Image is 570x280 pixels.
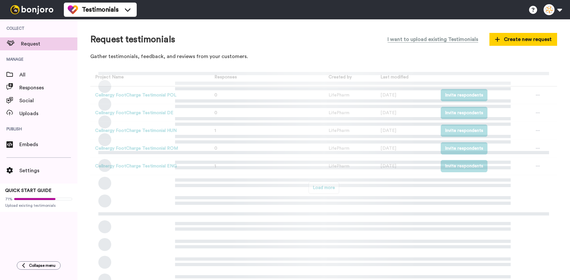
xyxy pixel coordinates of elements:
span: Responses [19,84,77,92]
span: 1 [214,128,216,133]
button: Cellnergy FootCharge Testimonial ROM [95,145,178,152]
span: 0 [214,146,217,151]
img: tm-color.svg [68,5,78,15]
td: [DATE] [376,86,436,104]
h1: Request testimonials [90,35,175,45]
img: bj-logo-header-white.svg [8,5,56,14]
span: Social [19,97,77,105]
span: 1 [214,164,216,168]
span: 0 [214,93,217,97]
td: [DATE] [376,140,436,157]
td: LifePharm [324,157,376,175]
button: Collapse menu [17,261,61,270]
button: Invite respondents [441,125,487,137]
button: Cellnergy FootCharge Testimonial DE [95,110,173,116]
span: I want to upload existing Testimonials [388,35,478,43]
span: Embeds [19,141,77,148]
button: I want to upload existing Testimonials [383,32,483,46]
button: Create new request [489,33,557,46]
span: Settings [19,167,77,175]
span: QUICK START GUIDE [5,188,52,193]
span: 71% [5,196,13,202]
button: Cellnergy FootCharge Testimonial ENG [95,163,177,170]
span: Uploads [19,110,77,117]
th: Project Name [90,69,207,86]
button: Invite respondents [441,142,487,155]
span: Request [21,40,77,48]
span: 0 [214,111,217,115]
th: Last modified [376,69,436,86]
button: Cellnergy FootCharge Testimonial POL [95,92,176,99]
td: LifePharm [324,86,376,104]
button: Invite respondents [441,160,487,172]
td: [DATE] [376,157,436,175]
td: LifePharm [324,104,376,122]
th: Created by [324,69,376,86]
td: LifePharm [324,122,376,140]
button: Load more [309,182,339,194]
span: Upload existing testimonials [5,203,72,208]
button: Invite respondents [441,89,487,101]
button: Invite respondents [441,107,487,119]
td: [DATE] [376,104,436,122]
span: Create new request [495,35,552,43]
span: Responses [212,75,237,79]
p: Gather testimonials, feedback, and reviews from your customers. [90,53,557,60]
span: All [19,71,77,79]
button: Cellnergy FootCharge Testimonial HUN [95,127,177,134]
span: Testimonials [82,5,119,14]
td: [DATE] [376,122,436,140]
span: Collapse menu [29,263,55,268]
td: LifePharm [324,140,376,157]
